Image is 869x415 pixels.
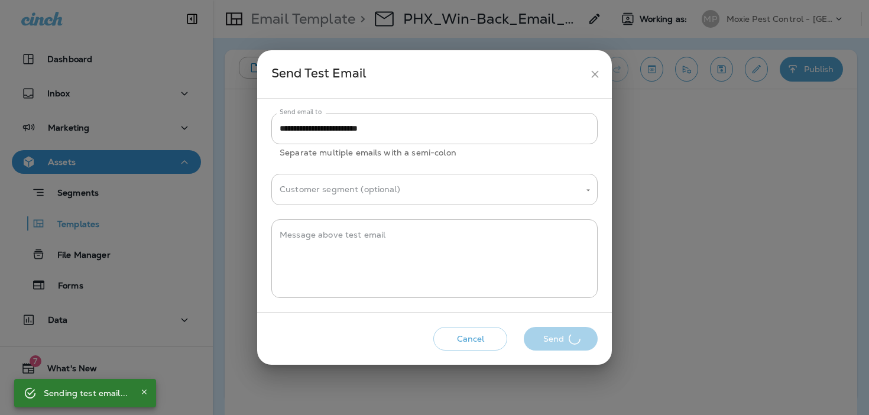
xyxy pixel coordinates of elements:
[583,185,594,196] button: Open
[280,146,589,160] p: Separate multiple emails with a semi-colon
[584,63,606,85] button: close
[44,382,128,404] div: Sending test email...
[433,327,507,351] button: Cancel
[271,63,584,85] div: Send Test Email
[137,385,151,399] button: Close
[280,108,322,116] label: Send email to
